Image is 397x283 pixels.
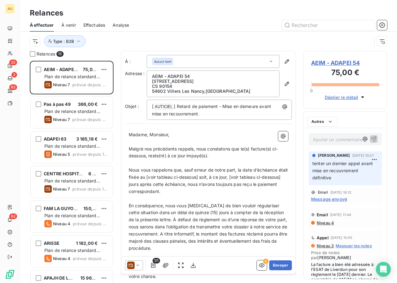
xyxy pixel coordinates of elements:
[72,117,108,122] span: prévue depuis 83 jours
[316,243,334,248] span: Niveau 3
[44,143,100,155] span: Plan de relance standard (AUTO)
[129,146,278,159] span: Malgré nos précédents rappels, nous constatons que le(s) facture(s) ci-dessous, reste(nt) à ce jo...
[44,35,86,47] button: Type : B2B
[44,240,60,246] span: ARISSE
[154,59,171,64] em: Aucun nom
[44,178,100,190] span: Plan de relance standard (AUTO)
[73,256,108,261] span: prévue depuis 7 jours
[76,136,98,141] span: 3 185,18 €
[53,117,70,122] span: Niveau 7
[83,22,105,28] span: Effectuées
[44,248,100,259] span: Plan de relance standard (AUTO)
[376,262,391,277] div: Open Intercom Messenger
[9,213,17,219] span: 92
[310,88,313,93] span: 0
[352,154,374,157] span: [DATE] 10:21
[53,39,74,44] span: Type : B2B
[44,136,66,141] span: ADAPEI 63
[88,171,112,176] span: 6 679,44 €
[61,22,76,28] span: À venir
[9,84,17,90] span: 92
[37,51,55,57] span: Relances
[323,94,368,101] button: Déplier le détail
[78,101,98,107] span: 366,00 €
[53,186,70,191] span: Niveau 7
[312,161,374,180] span: tenter un dernier appel avant mise en recouvrement définitive
[325,94,359,101] span: Déplier le détail
[129,167,289,194] span: Nous vous rappelons que, sauf erreur de notre part, la date d’échéance était fixée au [voir table...
[317,212,328,217] span: Email
[336,243,372,248] span: Masquer les notes
[80,275,106,281] span: 15 962,60 €
[282,20,375,30] input: Rechercher
[83,67,100,72] span: 75,00 €
[153,258,160,263] span: 1/1
[125,71,145,76] span: Adresse :
[30,7,63,19] h3: Relances
[44,67,82,72] span: AEIM - ADAPEI 54
[44,275,91,281] span: APAJH DE LA CREUSE
[44,109,100,120] span: Plan de relance standard (AUTO)
[5,4,15,14] div: AU
[152,79,274,84] p: [STREET_ADDRESS]
[311,59,379,67] span: AEIM - ADAPEI 54
[330,213,351,217] span: [DATE] 11:44
[331,236,353,240] span: [DATE] 15:55
[316,220,334,225] span: Niveau 4
[53,256,70,261] span: Niveau 4
[318,191,328,194] span: Email
[56,51,63,57] span: 15
[113,22,129,28] span: Analyse
[269,260,292,270] button: Envoyer
[129,203,289,251] span: En conséquence, nous vous [MEDICAL_DATA] de bien vouloir régulariser cette situation dans un déla...
[30,61,114,283] div: grid
[44,213,100,224] span: Plan de relance standard (AUTO)
[311,250,379,260] span: Prise de notes par
[152,89,274,94] p: 54602 Villers Les Nancy , [GEOGRAPHIC_DATA]
[152,104,154,109] span: [
[125,58,147,65] label: À :
[72,82,108,87] span: prévue depuis 311 jours
[317,255,351,260] span: [PERSON_NAME]
[44,206,91,211] span: FAM LA GUYONNIERE
[152,84,274,89] p: CS 90154
[330,191,352,194] span: [DATE] 16:12
[5,269,15,279] img: Logo LeanPay
[53,82,70,87] span: Niveau 7
[53,221,70,226] span: Niveau 4
[73,221,108,226] span: prévue depuis 7 jours
[44,101,71,107] span: Pas à pas 49
[44,74,100,85] span: Plan de relance standard (AUTO)
[44,171,145,176] span: CENTRE HOSPITALIER DE [GEOGRAPHIC_DATA]
[317,235,329,240] span: Appel
[76,240,98,246] span: 1 182,00 €
[73,152,108,157] span: prévue depuis 18 jours
[53,152,70,157] span: Niveau 5
[30,22,54,28] span: À effectuer
[11,72,17,78] span: 3
[311,67,379,79] h3: 75,00 €
[318,153,350,158] span: [PERSON_NAME]
[72,186,108,191] span: prévue depuis 10 jours
[83,206,102,211] span: 150,00 €
[9,60,17,65] span: 23
[154,103,173,110] span: AUTICIEL
[125,104,139,109] span: Objet :
[152,104,272,116] span: ] Retard de paiement - Mise en demeure avant mise en recouvrement.
[311,196,347,202] span: Message envoyé
[152,74,274,79] p: AEIM - ADAPEI 54
[129,132,170,137] span: Madame, Monsieur,
[307,117,337,127] button: Autres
